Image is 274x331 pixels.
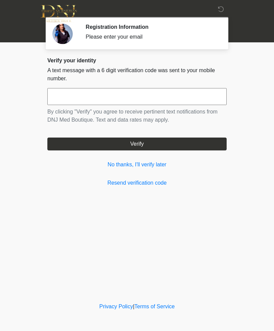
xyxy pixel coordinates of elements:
[47,161,227,169] a: No thanks, I'll verify later
[133,304,134,309] a: |
[47,179,227,187] a: Resend verification code
[41,5,77,22] img: DNJ Med Boutique Logo
[86,33,216,41] div: Please enter your email
[134,304,175,309] a: Terms of Service
[47,108,227,124] p: By clicking "Verify" you agree to receive pertinent text notifications from DNJ Med Boutique. Tex...
[99,304,133,309] a: Privacy Policy
[52,24,73,44] img: Agent Avatar
[47,138,227,150] button: Verify
[47,57,227,64] h2: Verify your identity
[47,66,227,83] p: A text message with a 6 digit verification code was sent to your mobile number.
